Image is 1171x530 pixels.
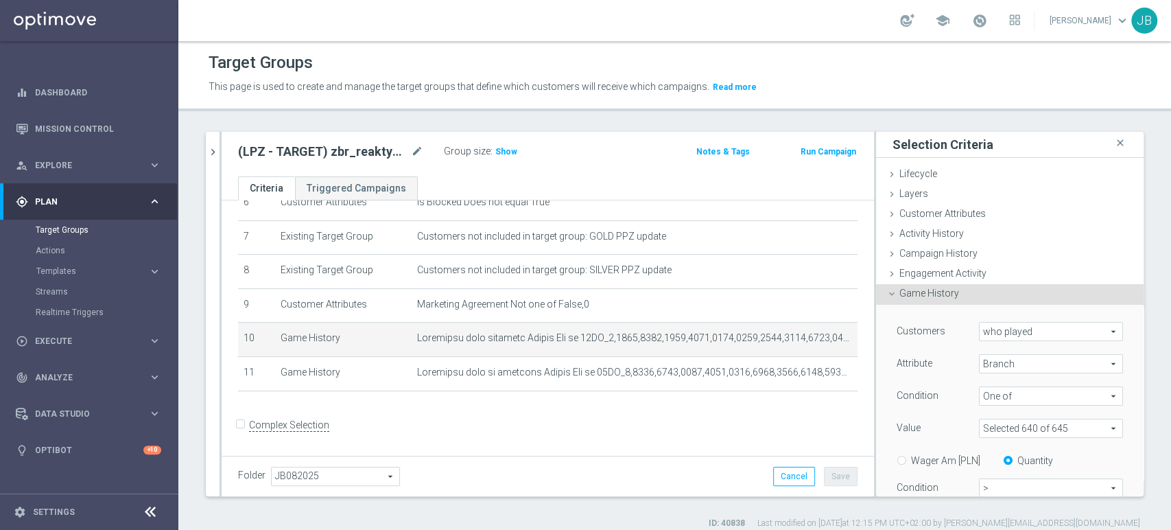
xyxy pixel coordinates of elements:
[773,467,815,486] button: Cancel
[36,307,143,318] a: Realtime Triggers
[16,111,161,147] div: Mission Control
[275,186,412,220] td: Customer Attributes
[275,255,412,289] td: Existing Target Group
[417,196,549,208] span: Is Blocked Does not equal True
[411,143,423,160] i: mode_edit
[16,432,161,468] div: Optibot
[36,281,177,302] div: Streams
[238,255,275,289] td: 8
[757,518,1140,529] label: Last modified on [DATE] at 12:15 PM UTC+02:00 by [PERSON_NAME][EMAIL_ADDRESS][DOMAIN_NAME]
[799,144,857,159] button: Run Campaign
[897,325,945,337] label: Customers
[209,53,313,73] h1: Target Groups
[1131,8,1157,34] div: JB
[36,224,143,235] a: Target Groups
[238,176,295,200] a: Criteria
[444,146,490,157] label: Group size
[35,161,148,170] span: Explore
[15,408,162,419] button: Data Studio keyboard_arrow_right
[36,261,177,281] div: Templates
[16,87,28,99] i: equalizer
[206,132,220,172] button: chevron_right
[238,470,265,481] label: Folder
[899,188,928,199] span: Layers
[275,323,412,357] td: Game History
[35,373,148,382] span: Analyze
[16,371,148,384] div: Analyze
[35,337,148,345] span: Execute
[14,506,26,518] i: settings
[899,268,986,279] span: Engagement Activity
[16,408,148,420] div: Data Studio
[694,144,750,159] button: Notes & Tags
[148,334,161,347] i: keyboard_arrow_right
[238,220,275,255] td: 7
[417,264,672,276] span: Customers not included in target group: SILVER PPZ update
[897,481,938,494] label: Condition
[275,288,412,323] td: Customer Attributes
[36,266,162,277] div: Templates keyboard_arrow_right
[16,335,28,347] i: play_circle_outline
[417,332,852,344] span: Loremipsu dolo sitametc Adipis Eli se 12DO_2,1865,8382,1959,4071,0174,0259,2544,3114,6723,0427,55...
[935,13,950,28] span: school
[33,508,75,516] a: Settings
[36,240,177,261] div: Actions
[148,265,161,278] i: keyboard_arrow_right
[1115,13,1130,28] span: keyboard_arrow_down
[899,168,937,179] span: Lifecycle
[238,323,275,357] td: 10
[495,147,517,157] span: Show
[16,196,148,208] div: Plan
[36,267,134,275] span: Templates
[911,454,980,467] label: Wager Am [PLN]
[275,220,412,255] td: Existing Target Group
[15,445,162,456] button: lightbulb Optibot +10
[36,245,143,256] a: Actions
[899,208,986,219] span: Customer Attributes
[899,288,959,299] span: Game History
[143,446,161,454] div: +10
[711,80,758,95] button: Read more
[980,419,1122,437] span: 99XX_1 1004 1006 1010 1011 and 635 more
[899,248,978,259] span: Campaign History
[36,286,143,297] a: Streams
[824,467,857,486] button: Save
[417,299,589,310] span: Marketing Agreement Not one of False,0
[16,159,28,172] i: person_search
[35,111,161,147] a: Mission Control
[1113,134,1127,152] i: close
[15,336,162,347] div: play_circle_outline Execute keyboard_arrow_right
[16,444,28,457] i: lightbulb
[36,302,177,323] div: Realtime Triggers
[709,518,745,529] label: ID: 40838
[148,159,161,172] i: keyboard_arrow_right
[238,143,408,160] h2: (LPZ - TARGET) zbr_reaktywacja_30082025
[1048,10,1131,31] a: [PERSON_NAME]keyboard_arrow_down
[417,231,666,242] span: Customers not included in target group: GOLD PPZ update
[15,124,162,135] button: Mission Control
[899,228,964,239] span: Activity History
[238,288,275,323] td: 9
[35,198,148,206] span: Plan
[1017,454,1053,467] label: Quantity
[15,196,162,207] button: gps_fixed Plan keyboard_arrow_right
[209,81,709,92] span: This page is used to create and manage the target groups that define which customers will receive...
[148,371,161,384] i: keyboard_arrow_right
[36,267,148,275] div: Templates
[206,146,220,159] i: chevron_right
[35,74,161,111] a: Dashboard
[16,196,28,208] i: gps_fixed
[36,220,177,240] div: Target Groups
[16,74,161,111] div: Dashboard
[15,87,162,98] div: equalizer Dashboard
[148,195,161,208] i: keyboard_arrow_right
[35,432,143,468] a: Optibot
[15,160,162,171] button: person_search Explore keyboard_arrow_right
[15,372,162,383] button: track_changes Analyze keyboard_arrow_right
[16,371,28,384] i: track_changes
[238,356,275,391] td: 11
